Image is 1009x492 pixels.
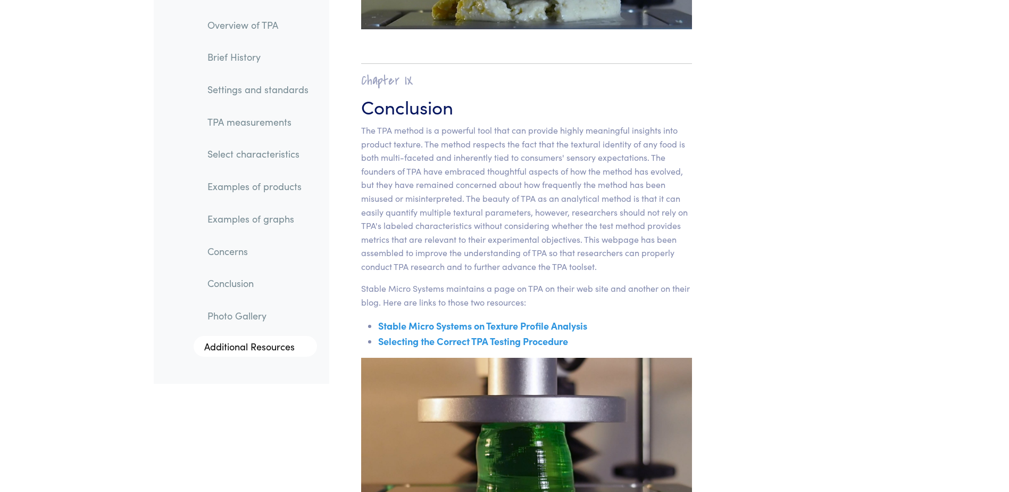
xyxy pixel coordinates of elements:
[361,72,693,89] h2: Chapter IX
[199,13,317,37] a: Overview of TPA
[199,304,317,328] a: Photo Gallery
[199,272,317,296] a: Conclusion
[361,282,693,309] p: Stable Micro Systems maintains a page on TPA on their web site and another on their blog. Here ar...
[199,239,317,264] a: Concerns
[199,207,317,231] a: Examples of graphs
[199,77,317,102] a: Settings and standards
[361,93,693,119] h3: Conclusion
[194,336,317,357] a: Additional Resources
[378,334,568,348] a: Selecting the Correct TPA Testing Procedure
[199,45,317,70] a: Brief History
[199,110,317,134] a: TPA measurements
[199,175,317,199] a: Examples of products
[378,319,587,332] a: Stable Micro Systems on Texture Profile Analysis
[199,142,317,167] a: Select characteristics
[361,124,693,274] p: The TPA method is a powerful tool that can provide highly meaningful insights into product textur...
